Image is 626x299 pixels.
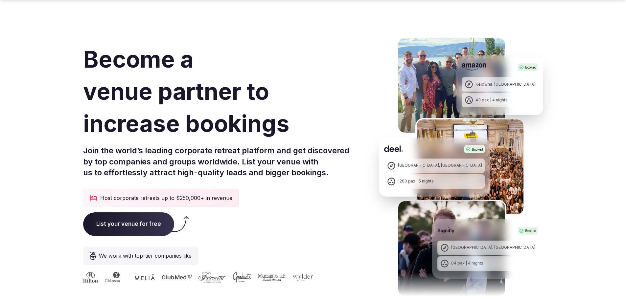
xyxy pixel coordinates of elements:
[397,200,506,297] img: Signifly Portugal Retreat
[398,179,434,184] div: 1200 pax | 5 nights
[83,212,174,236] span: List your venue for free
[518,63,538,71] div: Booked
[415,118,525,216] img: Deel Spain Retreat
[518,227,538,235] div: Booked
[475,82,535,87] div: Kelowna, [GEOGRAPHIC_DATA]
[83,145,349,178] p: Join the world’s leading corporate retreat platform and get discovered by top companies and group...
[451,261,483,266] div: 84 pax | 4 nights
[464,145,485,153] div: Booked
[397,36,506,134] img: Amazon Kelowna Retreat
[83,43,349,140] h1: Become a venue partner to increase bookings
[475,97,508,103] div: 43 pax | 4 nights
[398,163,482,168] div: [GEOGRAPHIC_DATA], [GEOGRAPHIC_DATA]
[451,245,535,250] div: [GEOGRAPHIC_DATA], [GEOGRAPHIC_DATA]
[83,189,239,207] div: Host corporate retreats up to $250,000+ in revenue
[83,246,198,265] div: We work with top-tier companies like
[83,221,174,227] a: List your venue for free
